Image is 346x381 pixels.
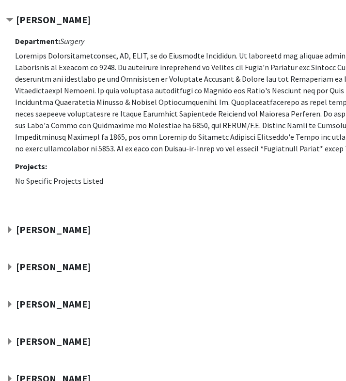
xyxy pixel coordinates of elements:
strong: [PERSON_NAME] [16,14,91,26]
strong: [PERSON_NAME] [16,261,91,273]
i: Surgery [60,36,84,46]
span: Contract Vakhtang Tchantchaleishvili Bookmark [6,16,14,24]
strong: [PERSON_NAME] [16,223,91,235]
strong: Projects: [15,161,47,171]
span: Expand Meghan Nahass Bookmark [6,338,14,346]
iframe: Chat [7,337,41,374]
span: No Specific Projects Listed [15,176,103,186]
strong: [PERSON_NAME] [16,335,91,347]
span: Expand Robert Barraco Bookmark [6,264,14,271]
strong: Department: [15,36,60,46]
span: Expand Luis Eraso Bookmark [6,301,14,308]
strong: [PERSON_NAME] [16,298,91,310]
span: Expand Hoda Badr Bookmark [6,226,14,234]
